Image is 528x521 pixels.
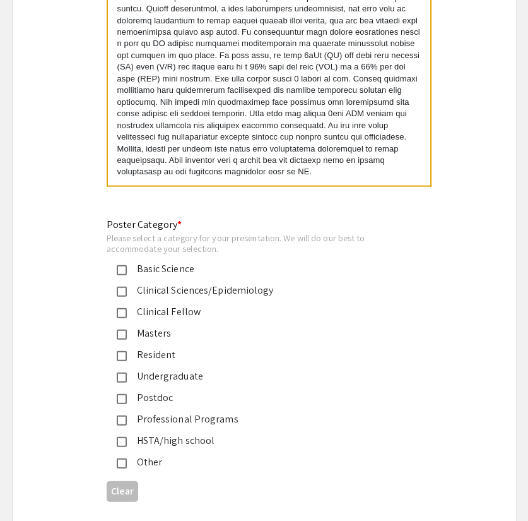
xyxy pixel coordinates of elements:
[127,390,392,405] div: Postdoc
[107,232,402,255] div: Please select a category for your presentation. We will do our best to accommodate your selection.
[127,347,392,362] div: Resident
[9,464,54,512] iframe: Chat
[107,218,182,231] mat-label: Poster Category
[127,455,392,470] div: Other
[107,481,138,502] button: Clear
[127,326,392,341] div: Masters
[127,283,392,298] div: Clinical Sciences/Epidemiology
[127,369,392,384] div: Undergraduate
[127,304,392,320] div: Clinical Fellow
[127,261,392,277] div: Basic Science
[127,433,392,448] div: HSTA/high school
[127,412,392,427] div: Professional Programs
